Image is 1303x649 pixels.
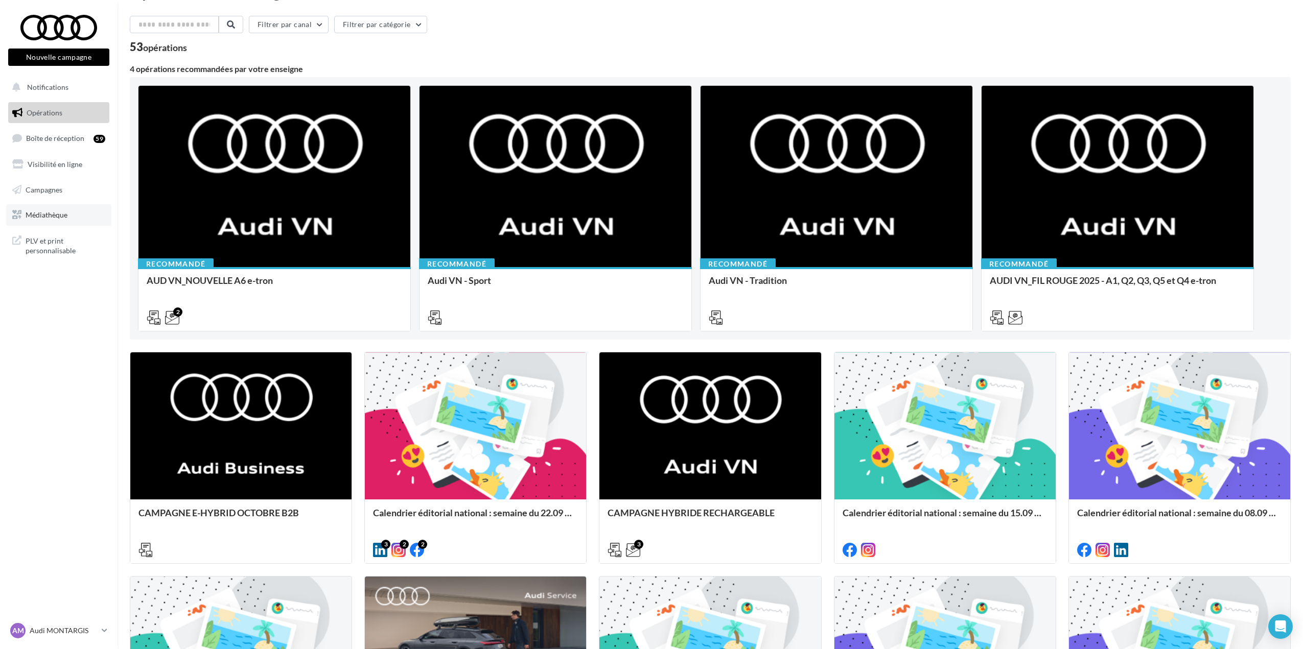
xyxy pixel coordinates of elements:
button: Nouvelle campagne [8,49,109,66]
div: Open Intercom Messenger [1268,614,1293,639]
div: Audi VN - Tradition [709,275,964,296]
div: 2 [400,540,409,549]
a: Opérations [6,102,111,124]
div: Calendrier éditorial national : semaine du 08.09 au 14.09 [1077,508,1282,528]
div: 3 [381,540,390,549]
span: Opérations [27,108,62,117]
div: Calendrier éditorial national : semaine du 22.09 au 28.09 [373,508,578,528]
span: Notifications [27,83,68,91]
div: CAMPAGNE HYBRIDE RECHARGEABLE [608,508,812,528]
div: Recommandé [981,258,1057,270]
p: Audi MONTARGIS [30,626,98,636]
div: 59 [94,135,105,143]
div: 2 [418,540,427,549]
span: AM [12,626,24,636]
button: Filtrer par canal [249,16,329,33]
div: 4 opérations recommandées par votre enseigne [130,65,1291,73]
span: PLV et print personnalisable [26,234,105,256]
div: opérations [143,43,187,52]
div: Recommandé [700,258,776,270]
button: Filtrer par catégorie [334,16,427,33]
div: Recommandé [419,258,495,270]
div: CAMPAGNE E-HYBRID OCTOBRE B2B [138,508,343,528]
div: Audi VN - Sport [428,275,683,296]
div: 3 [634,540,643,549]
div: Recommandé [138,258,214,270]
span: Campagnes [26,185,62,194]
a: PLV et print personnalisable [6,230,111,260]
div: AUD VN_NOUVELLE A6 e-tron [147,275,402,296]
div: 2 [173,307,182,317]
button: Notifications [6,77,107,98]
a: Médiathèque [6,204,111,226]
span: Boîte de réception [26,134,84,142]
a: AM Audi MONTARGIS [8,621,109,640]
div: AUDI VN_FIL ROUGE 2025 - A1, Q2, Q3, Q5 et Q4 e-tron [990,275,1245,296]
div: Calendrier éditorial national : semaine du 15.09 au 21.09 [843,508,1048,528]
span: Visibilité en ligne [28,160,82,169]
a: Boîte de réception59 [6,127,111,149]
div: 53 [130,41,187,53]
a: Visibilité en ligne [6,154,111,175]
span: Médiathèque [26,210,67,219]
a: Campagnes [6,179,111,201]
